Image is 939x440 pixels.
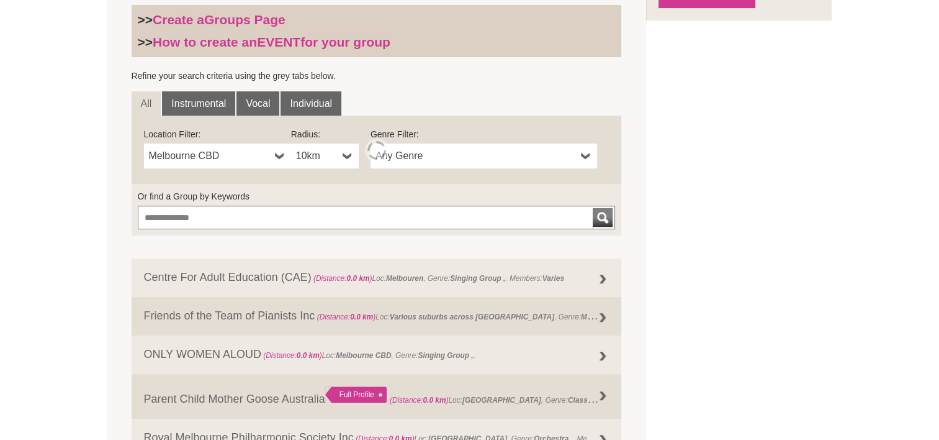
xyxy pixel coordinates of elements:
[236,91,279,116] a: Vocal
[462,396,541,405] strong: [GEOGRAPHIC_DATA]
[132,336,622,374] a: ONLY WOMEN ALOUD (Distance:0.0 km)Loc:Melbourne CBD, Genre:Singing Group ,,
[162,91,235,116] a: Instrumental
[138,190,616,203] label: Or find a Group by Keywords
[325,387,387,403] div: Full Profile
[144,144,291,168] a: Melbourne CBD
[371,144,597,168] a: Any Genre
[138,12,616,28] h3: >>
[138,34,616,50] h3: >>
[263,351,322,360] span: (Distance: )
[581,309,668,322] strong: Music Session (regular) ,
[423,396,446,405] strong: 0.0 km
[390,396,449,405] span: (Distance: )
[336,351,391,360] strong: Melbourne CBD
[297,351,320,360] strong: 0.0 km
[346,274,369,283] strong: 0.0 km
[390,393,632,405] span: Loc: , Genre: ,
[418,351,473,360] strong: Singing Group ,
[350,313,373,321] strong: 0.0 km
[375,149,576,163] span: Any Genre
[153,12,285,27] a: Create aGroups Page
[296,149,338,163] span: 10km
[315,309,670,322] span: Loc: , Genre: ,
[568,393,630,405] strong: Class Workshop ,
[386,274,423,283] strong: Melbouren
[204,12,285,27] strong: Groups Page
[132,374,622,419] a: Parent Child Mother Goose Australia Full Profile (Distance:0.0 km)Loc:[GEOGRAPHIC_DATA], Genre:Cl...
[144,128,291,140] label: Location Filter:
[291,128,359,140] label: Radius:
[291,144,359,168] a: 10km
[317,313,376,321] span: (Distance: )
[153,35,390,49] a: How to create anEVENTfor your group
[312,274,564,283] span: Loc: , Genre: , Members:
[450,274,505,283] strong: Singing Group ,
[281,91,341,116] a: Individual
[132,91,161,116] a: All
[132,297,622,336] a: Friends of the Team of Pianists Inc (Distance:0.0 km)Loc:Various suburbs across [GEOGRAPHIC_DATA]...
[261,351,475,360] span: Loc: , Genre: ,
[390,313,554,321] strong: Various suburbs across [GEOGRAPHIC_DATA]
[313,274,372,283] span: (Distance: )
[371,128,597,140] label: Genre Filter:
[149,149,270,163] span: Melbourne CBD
[132,259,622,297] a: Centre For Adult Education (CAE) (Distance:0.0 km)Loc:Melbouren, Genre:Singing Group ,, Members:V...
[542,274,564,283] strong: Varies
[257,35,300,49] strong: EVENT
[132,70,622,82] p: Refine your search criteria using the grey tabs below.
